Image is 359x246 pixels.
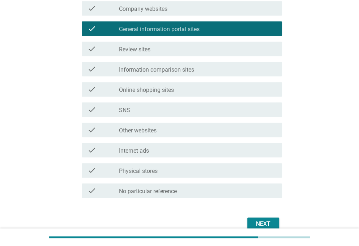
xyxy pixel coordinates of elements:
label: General information portal sites [119,26,200,33]
label: Internet ads [119,147,149,154]
i: check [87,186,96,195]
i: check [87,44,96,53]
label: No particular reference [119,188,177,195]
div: Next [253,220,273,228]
i: check [87,4,96,13]
i: check [87,146,96,154]
button: Next [247,217,279,230]
label: SNS [119,107,130,114]
label: Other websites [119,127,157,134]
i: check [87,126,96,134]
label: Information comparison sites [119,66,194,73]
label: Online shopping sites [119,86,174,94]
label: Review sites [119,46,150,53]
label: Physical stores [119,167,158,175]
i: check [87,166,96,175]
i: check [87,65,96,73]
i: check [87,24,96,33]
i: check [87,105,96,114]
label: Company websites [119,5,167,13]
i: check [87,85,96,94]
